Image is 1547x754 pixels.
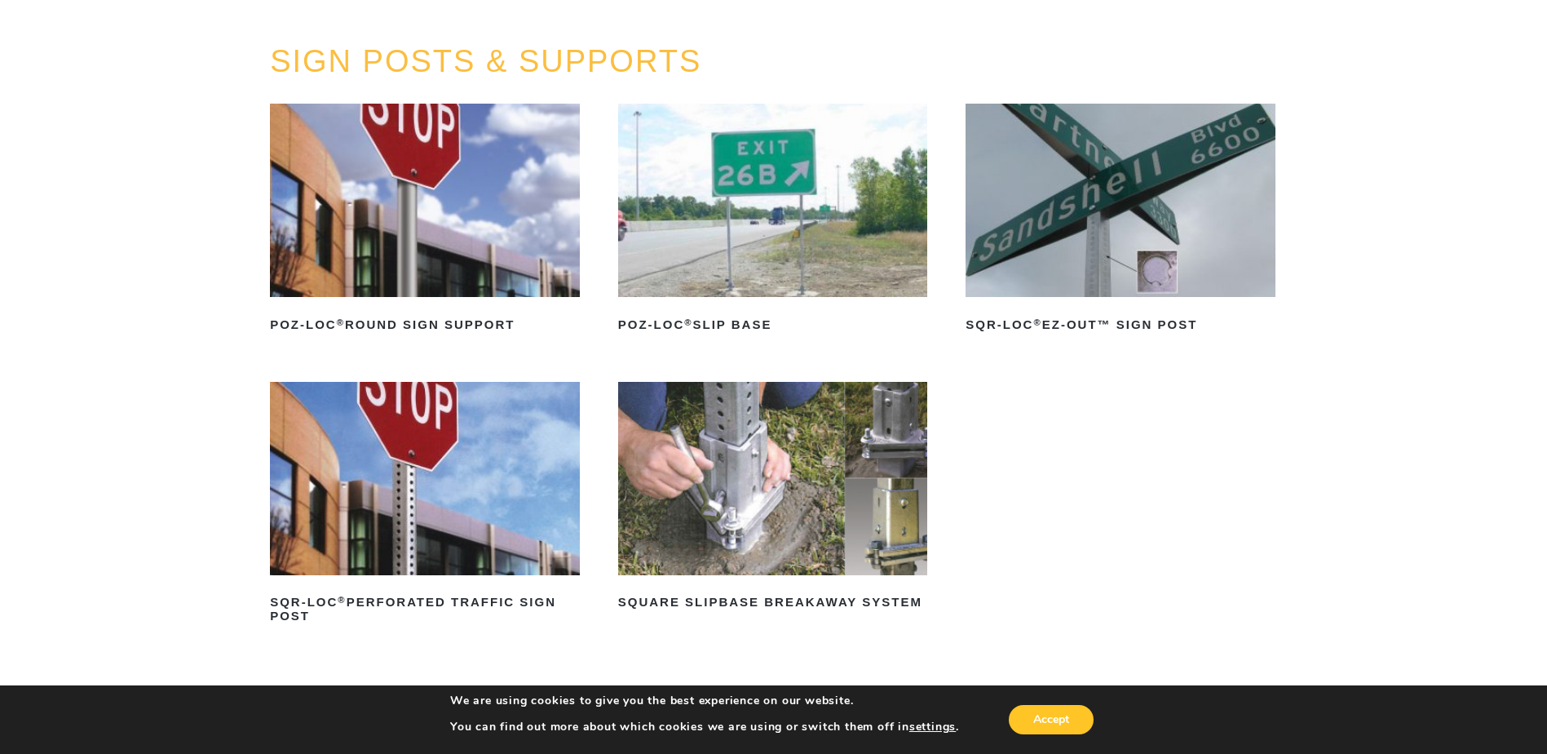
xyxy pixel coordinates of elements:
[337,317,345,327] sup: ®
[618,590,928,616] h2: Square Slipbase Breakaway System
[966,312,1275,338] h2: SQR-LOC EZ-Out™ Sign Post
[270,44,701,78] a: SIGN POSTS & SUPPORTS
[684,317,692,327] sup: ®
[1033,317,1041,327] sup: ®
[1009,705,1094,734] button: Accept
[270,312,580,338] h2: POZ-LOC Round Sign Support
[618,312,928,338] h2: POZ-LOC Slip Base
[966,104,1275,338] a: SQR-LOC®EZ-Out™ Sign Post
[618,382,928,616] a: Square Slipbase Breakaway System
[450,694,959,708] p: We are using cookies to give you the best experience on our website.
[270,590,580,629] h2: SQR-LOC Perforated Traffic Sign Post
[909,720,956,734] button: settings
[270,104,580,338] a: POZ-LOC®Round Sign Support
[450,720,959,734] p: You can find out more about which cookies we are using or switch them off in .
[618,104,928,338] a: POZ-LOC®Slip Base
[338,595,346,605] sup: ®
[270,382,580,629] a: SQR-LOC®Perforated Traffic Sign Post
